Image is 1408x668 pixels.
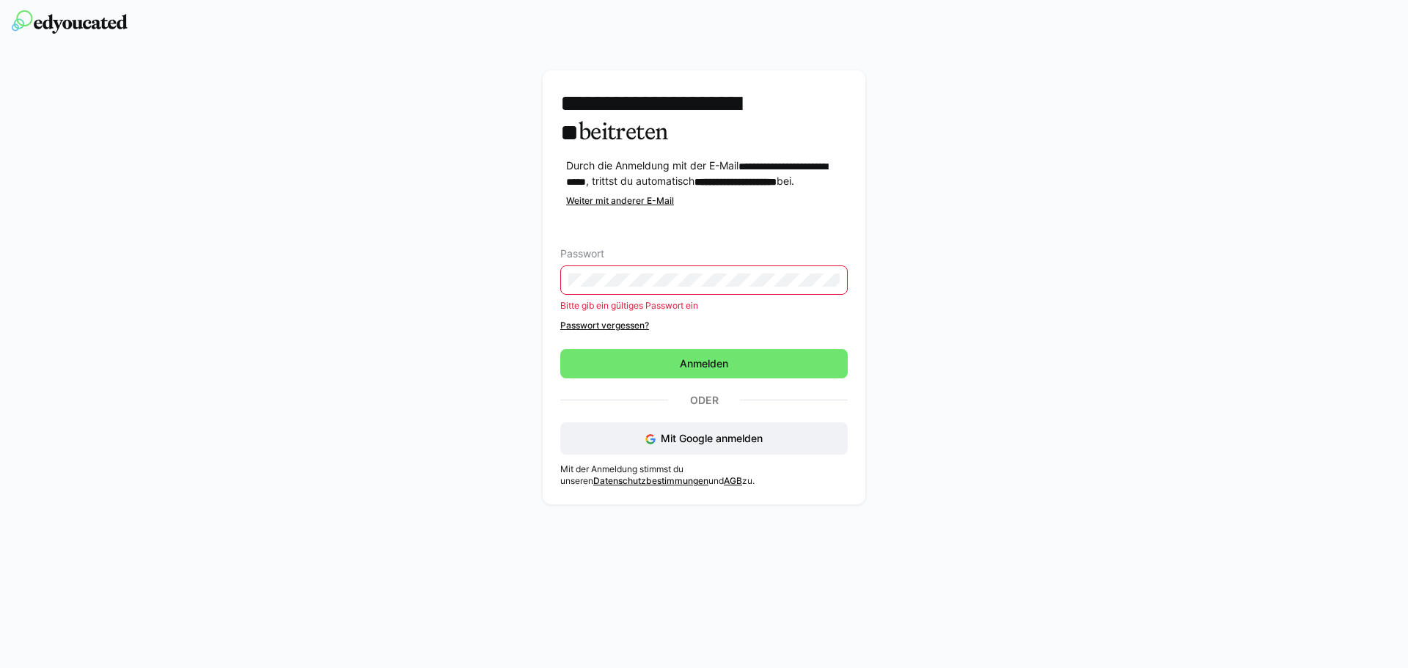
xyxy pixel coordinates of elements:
[566,158,848,189] p: Durch die Anmeldung mit der E-Mail , trittst du automatisch bei.
[566,195,848,207] div: Weiter mit anderer E-Mail
[678,356,730,371] span: Anmelden
[560,422,848,455] button: Mit Google anmelden
[661,432,763,444] span: Mit Google anmelden
[560,300,698,311] span: Bitte gib ein gültiges Passwort ein
[560,463,848,487] p: Mit der Anmeldung stimmst du unseren und zu.
[560,248,604,260] span: Passwort
[12,10,128,34] img: edyoucated
[593,475,708,486] a: Datenschutzbestimmungen
[724,475,742,486] a: AGB
[560,88,848,147] h3: beitreten
[560,320,848,331] a: Passwort vergessen?
[560,349,848,378] button: Anmelden
[668,390,740,411] p: Oder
